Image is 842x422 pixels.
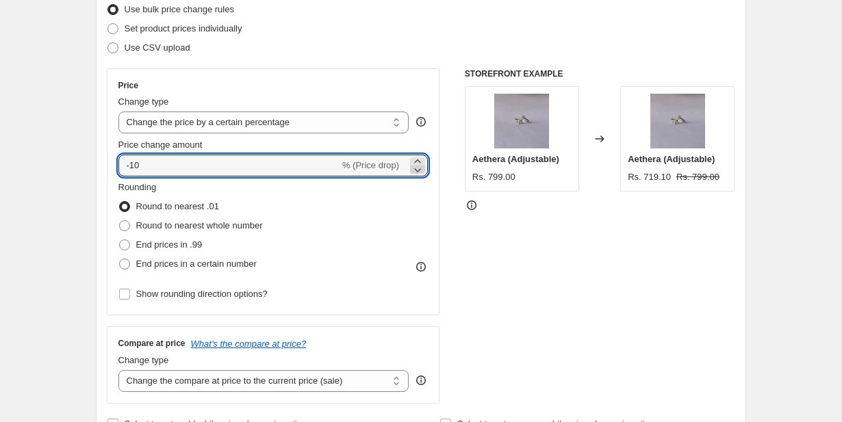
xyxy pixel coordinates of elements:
[136,201,219,211] span: Round to nearest .01
[118,182,157,192] span: Rounding
[191,339,307,349] button: What's the compare at price?
[118,96,169,107] span: Change type
[472,170,515,184] div: Rs. 799.00
[136,220,263,230] span: Round to nearest whole number
[494,94,549,148] img: Aethera-1_80x.jpg
[136,289,268,299] span: Show rounding direction options?
[125,4,234,14] span: Use bulk price change rules
[414,373,428,387] div: help
[342,160,399,170] span: % (Price drop)
[118,338,186,349] h3: Compare at price
[136,239,203,250] span: End prices in .99
[118,155,340,176] input: -15
[118,140,203,150] span: Price change amount
[125,42,190,53] span: Use CSV upload
[414,115,428,129] div: help
[676,170,719,184] strike: Rs. 799.00
[118,80,138,91] h3: Price
[628,170,671,184] div: Rs. 719.10
[118,355,169,365] span: Change type
[465,68,735,79] h6: STOREFRONT EXAMPLE
[650,94,705,148] img: Aethera-1_80x.jpg
[472,154,559,164] span: Aethera (Adjustable)
[136,259,257,269] span: End prices in a certain number
[628,154,715,164] span: Aethera (Adjustable)
[125,23,242,34] span: Set product prices individually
